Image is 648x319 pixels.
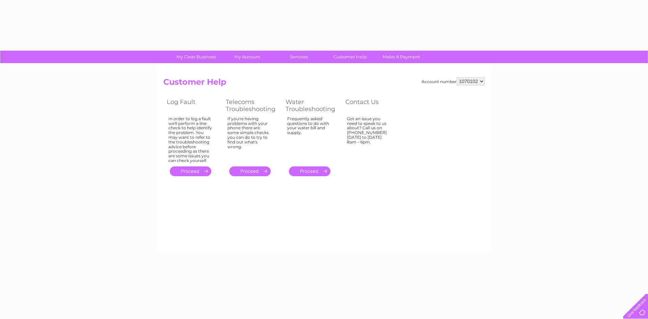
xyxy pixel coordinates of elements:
[422,77,485,85] div: Account number
[170,166,211,176] a: .
[374,51,429,63] a: Make A Payment
[347,116,391,160] div: Got an issue you need to speak to us about? Call us on [PHONE_NUMBER] [DATE] to [DATE] 8am – 6pm.
[282,97,342,114] th: Water Troubleshooting
[168,116,212,163] div: In order to log a fault we'll perform a line check to help identify the problem. You may want to ...
[271,51,327,63] a: Services
[342,97,401,114] th: Contact Us
[227,116,272,160] div: If you're having problems with your phone there are some simple checks you can do to try to find ...
[163,97,222,114] th: Log Fault
[287,116,332,160] div: Frequently asked questions to do with your water bill and supply.
[229,166,271,176] a: .
[222,97,282,114] th: Telecoms Troubleshooting
[289,166,330,176] a: .
[168,51,224,63] a: My Clear Business
[322,51,378,63] a: Customer Help
[220,51,275,63] a: My Account
[163,77,485,90] h2: Customer Help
